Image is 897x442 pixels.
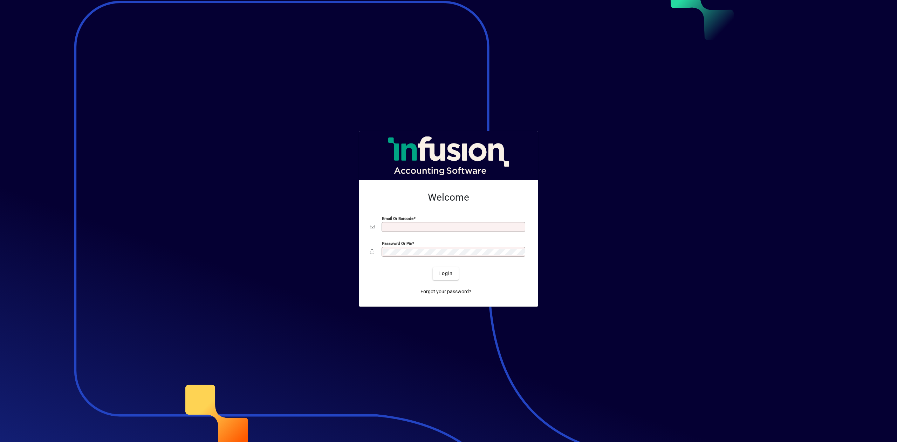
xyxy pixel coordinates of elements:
[438,270,453,277] span: Login
[370,192,527,203] h2: Welcome
[420,288,471,295] span: Forgot your password?
[382,216,413,221] mat-label: Email or Barcode
[418,286,474,298] a: Forgot your password?
[382,241,412,246] mat-label: Password or Pin
[433,267,458,280] button: Login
